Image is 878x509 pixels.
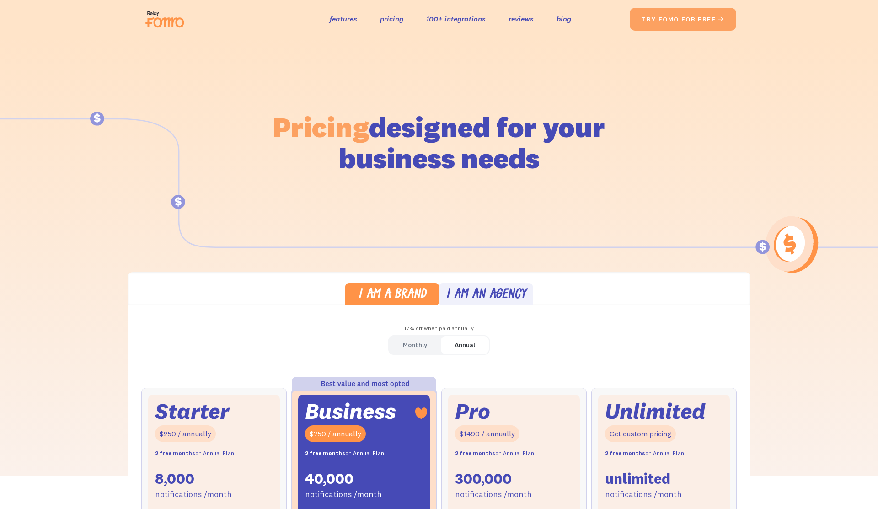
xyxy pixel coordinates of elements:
[273,109,369,145] span: Pricing
[717,15,725,23] span: 
[155,447,234,460] div: on Annual Plan
[605,447,684,460] div: on Annual Plan
[155,488,232,501] div: notifications /month
[455,425,519,442] div: $1490 / annually
[305,425,366,442] div: $750 / annually
[128,322,750,335] div: 17% off when paid annually
[455,488,532,501] div: notifications /month
[305,488,382,501] div: notifications /month
[155,425,216,442] div: $250 / annually
[605,425,676,442] div: Get custom pricing
[455,447,534,460] div: on Annual Plan
[273,112,605,174] h1: designed for your business needs
[155,402,229,421] div: Starter
[305,402,396,421] div: Business
[305,469,353,488] div: 40,000
[605,402,706,421] div: Unlimited
[380,12,403,26] a: pricing
[509,12,534,26] a: reviews
[605,488,682,501] div: notifications /month
[305,447,384,460] div: on Annual Plan
[455,469,512,488] div: 300,000
[426,12,486,26] a: 100+ integrations
[358,289,426,302] div: I am a brand
[455,338,475,352] div: Annual
[305,450,345,456] strong: 2 free months
[605,469,670,488] div: unlimited
[446,289,526,302] div: I am an agency
[330,12,357,26] a: features
[557,12,571,26] a: blog
[455,402,490,421] div: Pro
[155,469,194,488] div: 8,000
[455,450,495,456] strong: 2 free months
[605,450,645,456] strong: 2 free months
[155,450,195,456] strong: 2 free months
[630,8,736,31] a: try fomo for free
[403,338,427,352] div: Monthly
